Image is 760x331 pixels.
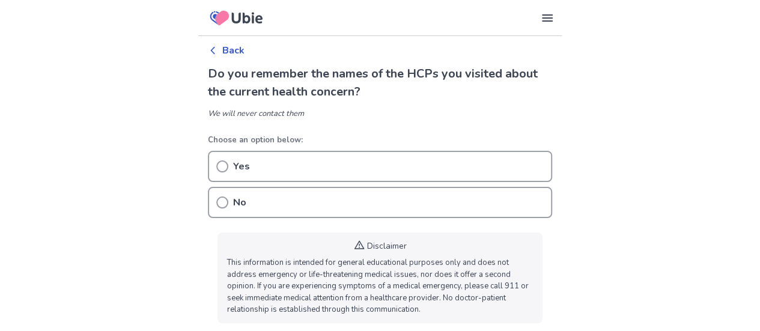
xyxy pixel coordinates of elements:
[208,108,304,119] i: We will never contact them
[367,240,407,252] p: Disclaimer
[227,257,533,316] p: This information is intended for general educational purposes only and does not address emergency...
[233,195,246,210] p: No
[222,43,245,58] p: Back
[208,135,552,147] p: Choose an option below:
[233,159,250,174] p: Yes
[208,65,552,101] h2: Do you remember the names of the HCPs you visited about the current health concern?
